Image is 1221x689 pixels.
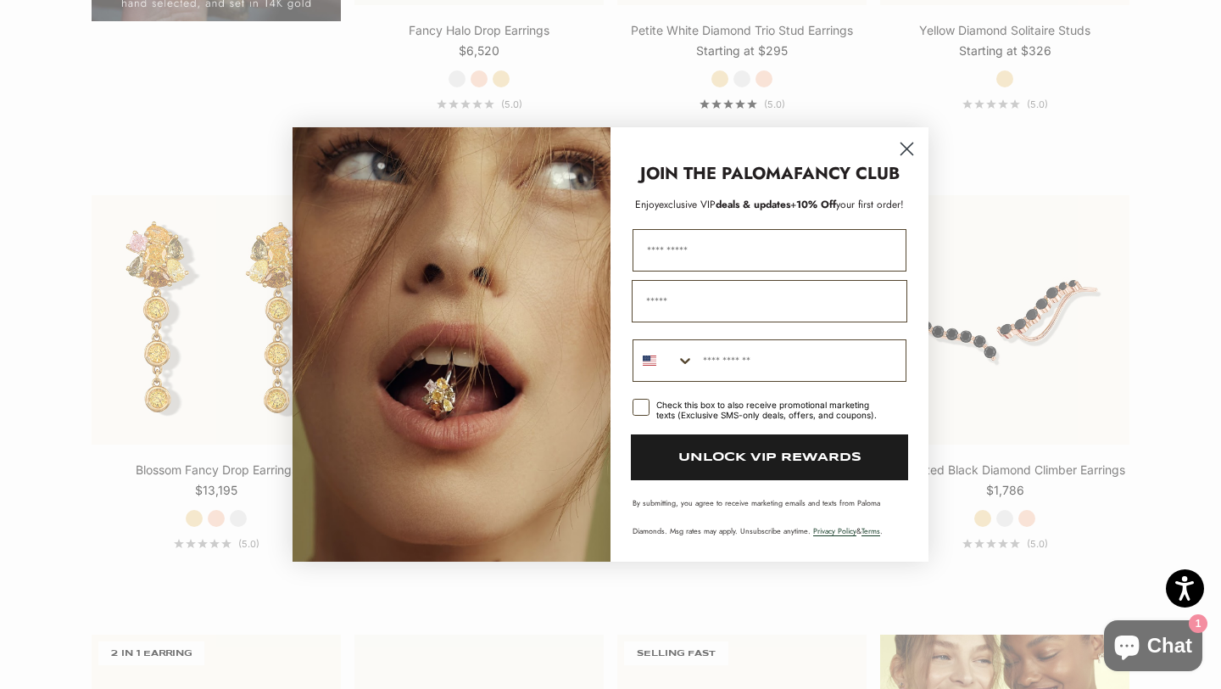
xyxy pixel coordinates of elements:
span: & . [813,525,883,536]
span: 10% Off [796,197,836,212]
input: Email [632,280,907,322]
a: Privacy Policy [813,525,856,536]
div: Check this box to also receive promotional marketing texts (Exclusive SMS-only deals, offers, and... [656,400,886,420]
img: United States [643,354,656,367]
span: + your first order! [790,197,904,212]
span: exclusive VIP [659,197,716,212]
button: Search Countries [633,340,694,381]
span: deals & updates [659,197,790,212]
strong: JOIN THE PALOMA [640,161,794,186]
button: Close dialog [892,134,922,164]
input: Phone Number [694,340,906,381]
p: By submitting, you agree to receive marketing emails and texts from Paloma Diamonds. Msg rates ma... [633,497,906,536]
strong: FANCY CLUB [794,161,900,186]
input: First Name [633,229,906,272]
span: Enjoy [635,197,659,212]
button: UNLOCK VIP REWARDS [631,434,908,480]
img: Loading... [293,127,610,562]
a: Terms [861,525,880,536]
